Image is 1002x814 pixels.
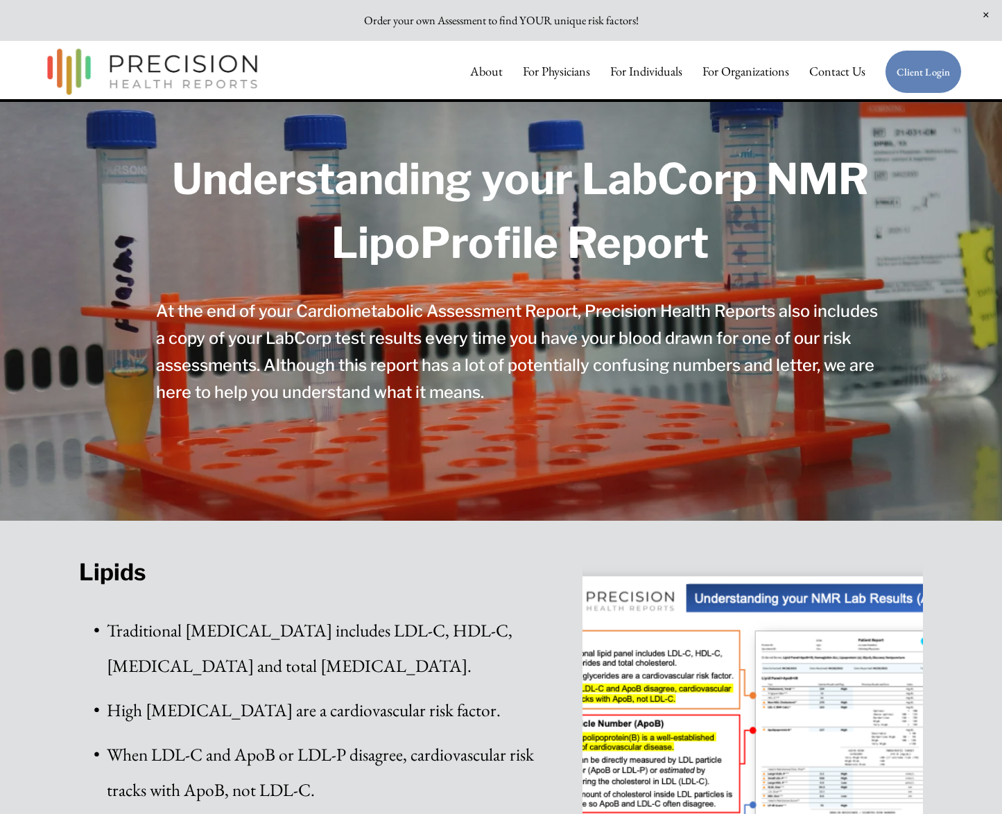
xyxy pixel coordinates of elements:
[107,613,575,684] p: Traditional [MEDICAL_DATA] includes LDL-C, HDL-C, [MEDICAL_DATA] and total [MEDICAL_DATA].
[809,58,865,85] a: Contact Us
[523,58,590,85] a: For Physicians
[40,42,265,101] img: Precision Health Reports
[885,50,962,94] a: Client Login
[470,58,503,85] a: About
[79,558,146,586] strong: Lipids
[107,737,575,808] p: When LDL-C and ApoB or LDL-P disagree, cardiovascular risk tracks with ApoB, not LDL-C.
[156,297,884,406] h4: At the end of your Cardiometabolic Assessment Report, Precision Health Reports also includes a co...
[610,58,682,85] a: For Individuals
[107,693,575,728] p: High [MEDICAL_DATA] are a cardiovascular risk factor.
[702,59,789,85] span: For Organizations
[702,58,789,85] a: folder dropdown
[172,153,878,268] strong: Understanding your LabCorp NMR LipoProfile Report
